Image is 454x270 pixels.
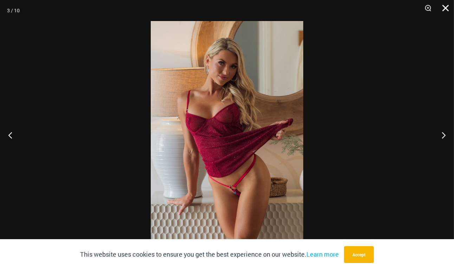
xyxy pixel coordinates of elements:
p: This website uses cookies to ensure you get the best experience on our website. [80,249,339,260]
button: Accept [344,246,374,263]
img: Guilty Pleasures Red 1260 Slip 689 Micro 01 [151,21,303,249]
button: Next [428,117,454,153]
div: 3 / 10 [7,5,20,16]
a: Learn more [306,250,339,258]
